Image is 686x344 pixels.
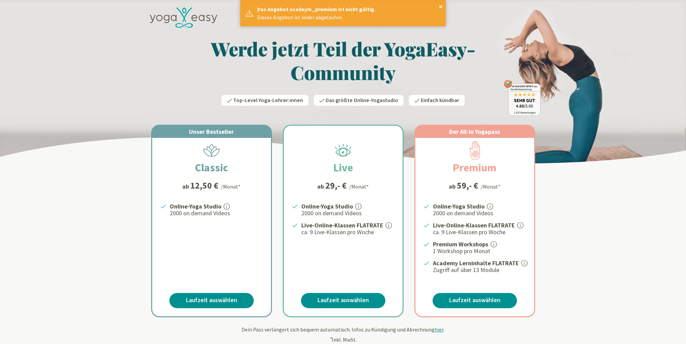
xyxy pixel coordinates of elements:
p: ca. 9 Live-Klassen pro Woche [433,228,526,236]
span: Das größte Online-Yogastudio [326,97,398,104]
a: Laufzeit auswählen [169,293,254,308]
span: Top-Level Yoga-Lehrer:innen [233,97,303,104]
span: ab [317,182,325,191]
h2: Classic [179,159,244,176]
div: 12,50 € [190,181,218,190]
div: Dein Pass verlängert sich bequem automatisch. Infos zu Kündigung und Abrechnung . Inkl. MwSt. [146,325,541,344]
p: Zugriff auf über 13 Module [433,266,526,274]
h2: Premium [437,159,513,176]
div: /Monat* [349,182,369,191]
div: 59,- € [457,181,478,190]
p: 1 Workshop pro Monat [433,247,526,255]
div: /Monat* [481,182,500,191]
p: 2000 on demand Videos [170,209,263,217]
a: Laufzeit auswählen [433,293,517,308]
p: ca. 9 Live-Klassen pro Woche [301,228,394,236]
span: hier [435,326,443,333]
strong: Academy Lerninhalte FLATRATE [433,259,519,267]
span: ab [449,182,457,191]
span: ab [182,182,190,191]
span: Der All-In Yogapass [449,128,500,136]
strong: Online-Yoga Studio [170,202,221,210]
h2: Live [317,159,369,176]
a: Laufzeit auswählen [301,293,385,308]
div: Dieses Angebot ist leider abgelaufen. [257,13,441,21]
div: Das Angebot acadeym_premium ist nicht gültig. [257,5,441,13]
h1: Werde jetzt Teil der YogaEasy-Community [146,37,541,84]
div: 29,- € [325,181,347,190]
strong: Live-Online-Klassen FLATRATE [301,221,383,229]
p: 2000 on demand Videos [301,209,394,217]
strong: Premium Workshops [433,240,488,248]
span: Einfach kündbar [421,97,459,104]
div: /Monat* [221,182,241,191]
strong: Online-Yoga Studio [433,202,485,210]
span: Unser Bestseller [189,128,234,136]
strong: Live-Online-Klassen FLATRATE [433,221,515,229]
button: × [439,3,443,10]
p: 2000 on demand Videos [433,209,526,217]
img: ausgezeichnet_badge.png [504,80,541,116]
strong: Online-Yoga Studio [301,202,353,210]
